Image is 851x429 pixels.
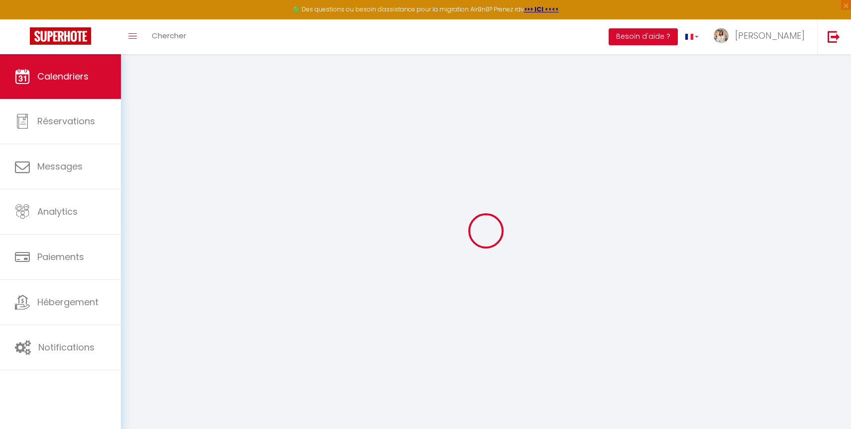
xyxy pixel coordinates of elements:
[735,29,805,42] span: [PERSON_NAME]
[37,115,95,127] span: Réservations
[37,205,78,218] span: Analytics
[37,251,84,263] span: Paiements
[828,30,840,43] img: logout
[144,19,194,54] a: Chercher
[524,5,559,13] a: >>> ICI <<<<
[38,341,95,353] span: Notifications
[609,28,678,45] button: Besoin d'aide ?
[37,160,83,172] span: Messages
[714,28,729,43] img: ...
[30,27,91,45] img: Super Booking
[37,70,89,83] span: Calendriers
[706,19,817,54] a: ... [PERSON_NAME]
[152,30,186,41] span: Chercher
[37,296,99,308] span: Hébergement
